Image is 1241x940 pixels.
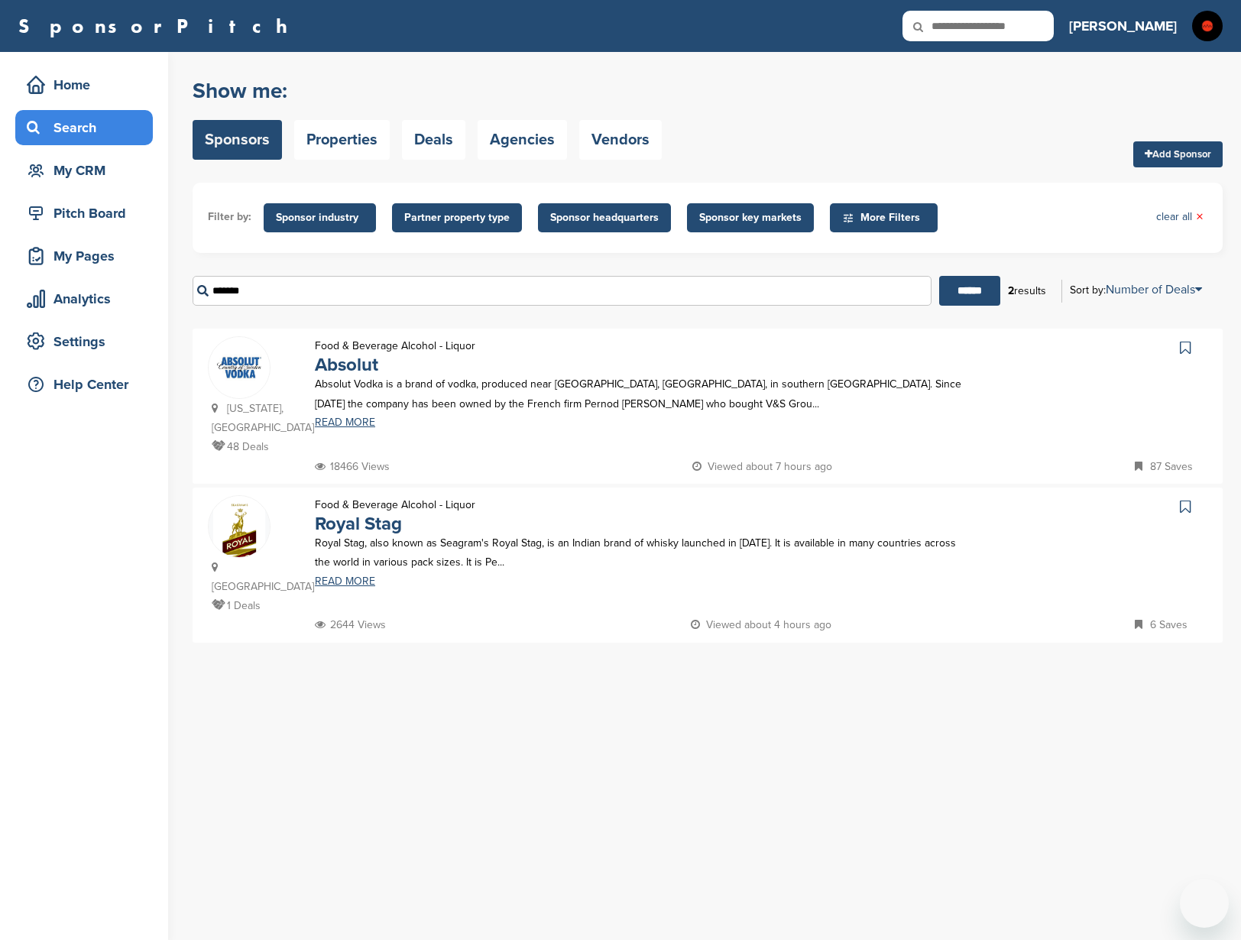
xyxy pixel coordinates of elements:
[579,120,662,160] a: Vendors
[315,495,475,514] p: Food & Beverage Alcohol - Liquor
[15,196,153,231] a: Pitch Board
[315,336,475,355] p: Food & Beverage Alcohol - Liquor
[691,615,831,634] p: Viewed about 4 hours ago
[23,157,153,184] div: My CRM
[294,120,390,160] a: Properties
[15,281,153,316] a: Analytics
[15,67,153,102] a: Home
[1135,615,1188,634] p: 6 Saves
[23,328,153,355] div: Settings
[315,576,965,587] a: READ MORE
[404,209,510,226] span: Partner property type
[550,209,659,226] span: Sponsor headquarters
[692,457,832,476] p: Viewed about 7 hours ago
[1069,15,1177,37] h3: [PERSON_NAME]
[212,596,300,615] p: 1 Deals
[1070,284,1202,296] div: Sort by:
[23,114,153,141] div: Search
[23,242,153,270] div: My Pages
[23,71,153,99] div: Home
[315,354,378,376] a: Absolut
[15,324,153,359] a: Settings
[1008,284,1014,297] b: 2
[212,558,300,596] p: [GEOGRAPHIC_DATA]
[478,120,567,160] a: Agencies
[23,371,153,398] div: Help Center
[1000,278,1054,304] div: results
[315,374,965,413] p: Absolut Vodka is a brand of vodka, produced near [GEOGRAPHIC_DATA], [GEOGRAPHIC_DATA], in souther...
[212,399,300,437] p: [US_STATE], [GEOGRAPHIC_DATA]
[193,120,282,160] a: Sponsors
[699,209,802,226] span: Sponsor key markets
[1069,9,1177,43] a: [PERSON_NAME]
[1196,209,1204,225] span: ×
[315,533,965,572] p: Royal Stag, also known as Seagram's Royal Stag, is an Indian brand of whisky launched in [DATE]. ...
[1180,879,1229,928] iframe: Button to launch messaging window
[276,209,364,226] span: Sponsor industry
[1106,282,1202,297] a: Number of Deals
[315,417,965,428] a: READ MORE
[212,437,300,456] p: 48 Deals
[315,615,386,634] p: 2644 Views
[315,513,402,535] a: Royal Stag
[15,110,153,145] a: Search
[315,457,390,476] p: 18466 Views
[15,153,153,188] a: My CRM
[402,120,465,160] a: Deals
[209,337,270,398] img: Absolut logo
[209,496,270,583] img: Screenshot 2018 12 13 at 8.42.04 am
[842,209,930,226] span: More Filters
[208,209,251,225] li: Filter by:
[1133,141,1223,167] a: Add Sponsor
[23,199,153,227] div: Pitch Board
[193,77,662,105] h2: Show me:
[15,238,153,274] a: My Pages
[1156,209,1204,225] a: clear all×
[1192,11,1223,41] img: 506020664 717971873942188 5954278474043597247 n
[23,285,153,313] div: Analytics
[15,367,153,402] a: Help Center
[1135,457,1193,476] p: 87 Saves
[18,16,297,36] a: SponsorPitch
